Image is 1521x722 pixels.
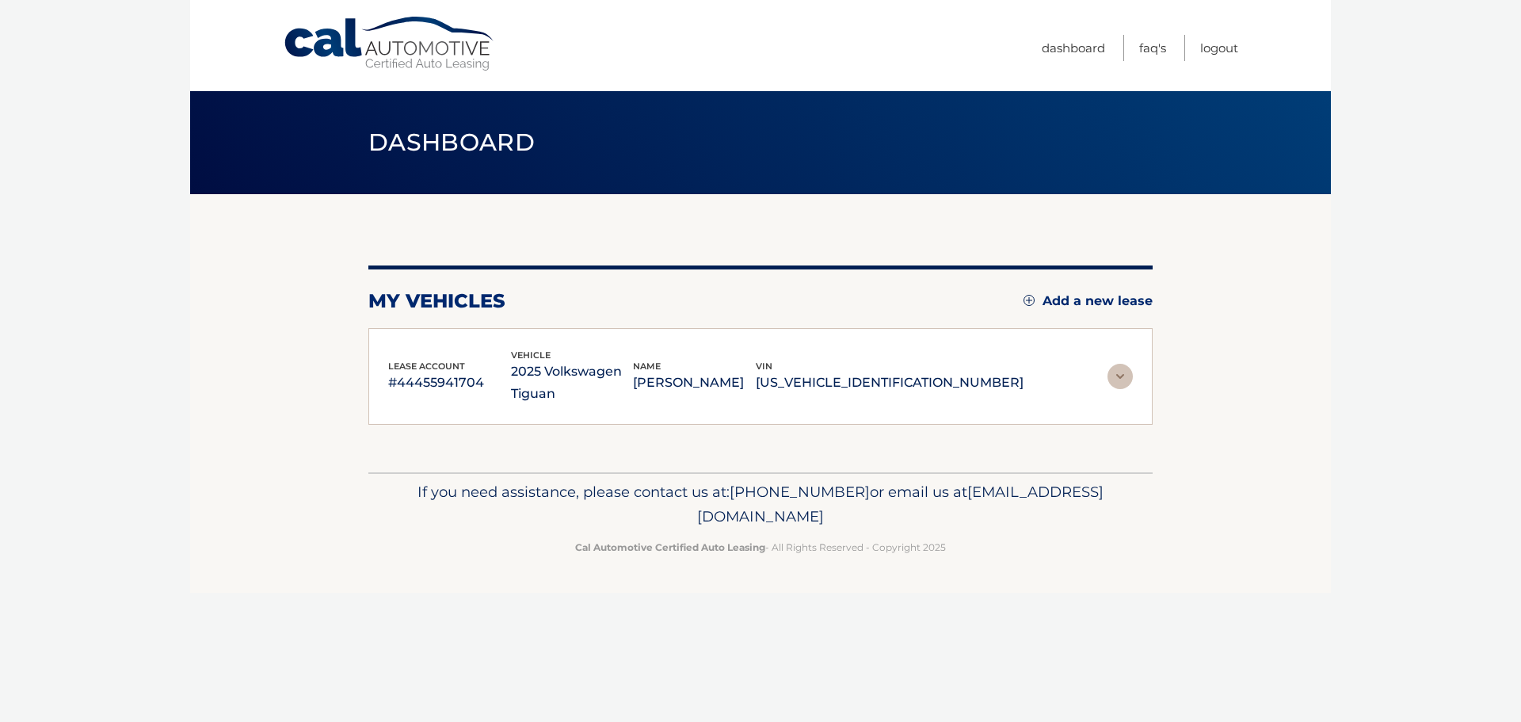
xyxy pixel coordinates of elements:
a: Cal Automotive [283,16,497,72]
span: [PHONE_NUMBER] [730,483,870,501]
p: 2025 Volkswagen Tiguan [511,361,634,405]
span: lease account [388,361,465,372]
p: #44455941704 [388,372,511,394]
strong: Cal Automotive Certified Auto Leasing [575,541,765,553]
h2: my vehicles [368,289,505,313]
p: - All Rights Reserved - Copyright 2025 [379,539,1142,556]
span: name [633,361,661,372]
p: [PERSON_NAME] [633,372,756,394]
a: Logout [1200,35,1238,61]
span: vin [756,361,772,372]
a: FAQ's [1139,35,1166,61]
img: add.svg [1024,295,1035,306]
span: Dashboard [368,128,535,157]
span: vehicle [511,350,551,361]
a: Add a new lease [1024,293,1153,309]
p: If you need assistance, please contact us at: or email us at [379,479,1142,530]
a: Dashboard [1042,35,1105,61]
img: accordion-rest.svg [1107,364,1133,389]
p: [US_VEHICLE_IDENTIFICATION_NUMBER] [756,372,1024,394]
